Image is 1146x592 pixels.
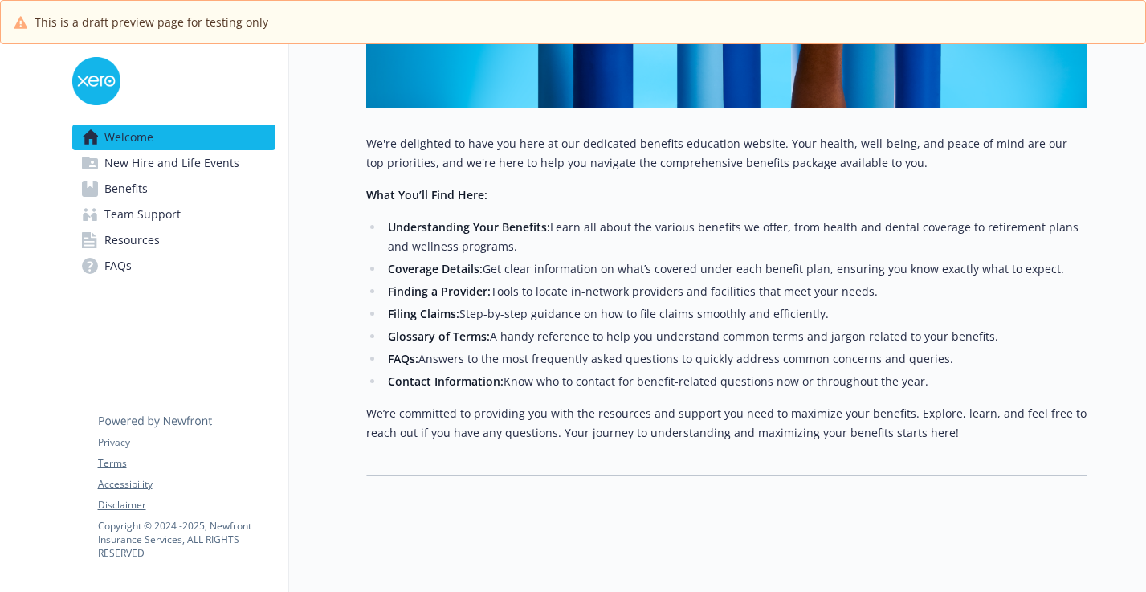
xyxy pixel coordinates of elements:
li: A handy reference to help you understand common terms and jargon related to your benefits. [384,327,1087,346]
a: Terms [98,456,275,471]
li: Get clear information on what’s covered under each benefit plan, ensuring you know exactly what t... [384,259,1087,279]
span: This is a draft preview page for testing only [35,14,268,31]
a: Welcome [72,125,275,150]
a: Privacy [98,435,275,450]
span: Resources [104,227,160,253]
strong: Understanding Your Benefits: [388,219,550,235]
strong: Filing Claims: [388,306,459,321]
strong: What You’ll Find Here: [366,187,487,202]
strong: FAQs: [388,351,418,366]
li: Tools to locate in-network providers and facilities that meet your needs. [384,282,1087,301]
a: Resources [72,227,275,253]
strong: Finding a Provider: [388,284,491,299]
span: Team Support [104,202,181,227]
a: Accessibility [98,477,275,492]
p: We're delighted to have you here at our dedicated benefits education website. Your health, well-b... [366,134,1087,173]
span: FAQs [104,253,132,279]
strong: Contact Information: [388,374,504,389]
li: Learn all about the various benefits we offer, from health and dental coverage to retirement plan... [384,218,1087,256]
li: Step-by-step guidance on how to file claims smoothly and efficiently. [384,304,1087,324]
a: Benefits [72,176,275,202]
a: New Hire and Life Events [72,150,275,176]
strong: Coverage Details: [388,261,483,276]
li: Answers to the most frequently asked questions to quickly address common concerns and queries. [384,349,1087,369]
li: Know who to contact for benefit-related questions now or throughout the year. [384,372,1087,391]
p: Copyright © 2024 - 2025 , Newfront Insurance Services, ALL RIGHTS RESERVED [98,519,275,560]
strong: Glossary of Terms: [388,329,490,344]
a: Team Support [72,202,275,227]
span: New Hire and Life Events [104,150,239,176]
p: We’re committed to providing you with the resources and support you need to maximize your benefit... [366,404,1087,443]
a: FAQs [72,253,275,279]
span: Benefits [104,176,148,202]
a: Disclaimer [98,498,275,512]
span: Welcome [104,125,153,150]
